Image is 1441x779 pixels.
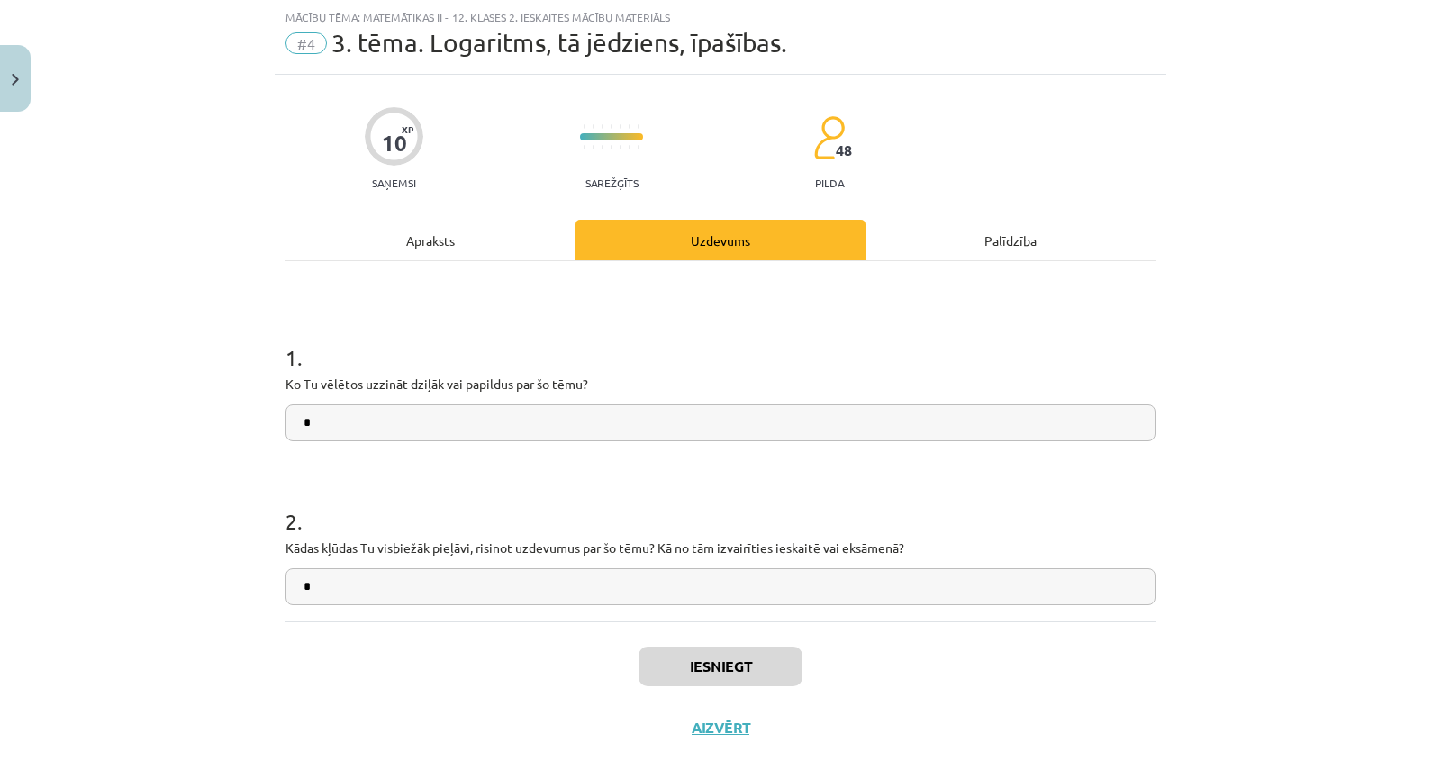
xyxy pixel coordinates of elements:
[602,145,603,149] img: icon-short-line-57e1e144782c952c97e751825c79c345078a6d821885a25fce030b3d8c18986b.svg
[602,124,603,129] img: icon-short-line-57e1e144782c952c97e751825c79c345078a6d821885a25fce030b3d8c18986b.svg
[638,145,639,149] img: icon-short-line-57e1e144782c952c97e751825c79c345078a6d821885a25fce030b3d8c18986b.svg
[639,647,802,686] button: Iesniegt
[285,539,1156,557] p: Kādas kļūdas Tu visbiežāk pieļāvi, risinot uzdevumus par šo tēmu? Kā no tām izvairīties ieskaitē ...
[285,32,327,54] span: #4
[611,124,612,129] img: icon-short-line-57e1e144782c952c97e751825c79c345078a6d821885a25fce030b3d8c18986b.svg
[285,220,575,260] div: Apraksts
[620,124,621,129] img: icon-short-line-57e1e144782c952c97e751825c79c345078a6d821885a25fce030b3d8c18986b.svg
[365,177,423,189] p: Saņemsi
[836,142,852,159] span: 48
[815,177,844,189] p: pilda
[285,477,1156,533] h1: 2 .
[12,74,19,86] img: icon-close-lesson-0947bae3869378f0d4975bcd49f059093ad1ed9edebbc8119c70593378902aed.svg
[285,375,1156,394] p: Ko Tu vēlētos uzzināt dziļāk vai papildus par šo tēmu?
[611,145,612,149] img: icon-short-line-57e1e144782c952c97e751825c79c345078a6d821885a25fce030b3d8c18986b.svg
[866,220,1156,260] div: Palīdzība
[686,719,755,737] button: Aizvērt
[285,11,1156,23] div: Mācību tēma: Matemātikas ii - 12. klases 2. ieskaites mācību materiāls
[402,124,413,134] span: XP
[813,115,845,160] img: students-c634bb4e5e11cddfef0936a35e636f08e4e9abd3cc4e673bd6f9a4125e45ecb1.svg
[638,124,639,129] img: icon-short-line-57e1e144782c952c97e751825c79c345078a6d821885a25fce030b3d8c18986b.svg
[584,145,585,149] img: icon-short-line-57e1e144782c952c97e751825c79c345078a6d821885a25fce030b3d8c18986b.svg
[382,131,407,156] div: 10
[629,124,630,129] img: icon-short-line-57e1e144782c952c97e751825c79c345078a6d821885a25fce030b3d8c18986b.svg
[575,220,866,260] div: Uzdevums
[585,177,639,189] p: Sarežģīts
[629,145,630,149] img: icon-short-line-57e1e144782c952c97e751825c79c345078a6d821885a25fce030b3d8c18986b.svg
[285,313,1156,369] h1: 1 .
[593,145,594,149] img: icon-short-line-57e1e144782c952c97e751825c79c345078a6d821885a25fce030b3d8c18986b.svg
[584,124,585,129] img: icon-short-line-57e1e144782c952c97e751825c79c345078a6d821885a25fce030b3d8c18986b.svg
[331,28,787,58] span: 3. tēma. Logaritms, tā jēdziens, īpašības.
[593,124,594,129] img: icon-short-line-57e1e144782c952c97e751825c79c345078a6d821885a25fce030b3d8c18986b.svg
[620,145,621,149] img: icon-short-line-57e1e144782c952c97e751825c79c345078a6d821885a25fce030b3d8c18986b.svg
